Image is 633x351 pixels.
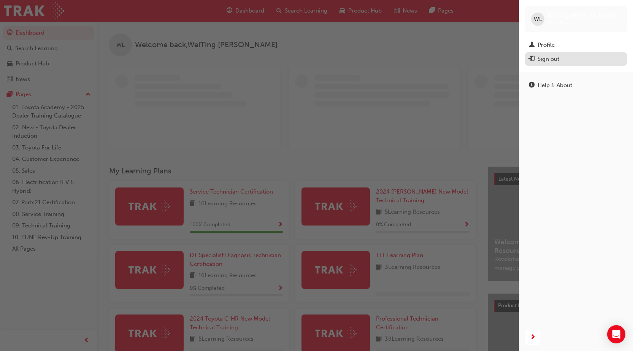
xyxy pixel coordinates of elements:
div: Profile [538,41,555,49]
div: Sign out [538,55,559,64]
span: WL [534,15,542,24]
a: Help & About [525,78,627,92]
div: Help & About [538,81,572,90]
span: 652789 [547,19,565,26]
span: WeiTing [PERSON_NAME] [547,12,616,19]
div: Open Intercom Messenger [607,325,625,343]
span: next-icon [530,333,536,342]
a: Profile [525,38,627,52]
span: exit-icon [529,56,535,63]
span: man-icon [529,42,535,49]
button: Sign out [525,52,627,66]
span: info-icon [529,82,535,89]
